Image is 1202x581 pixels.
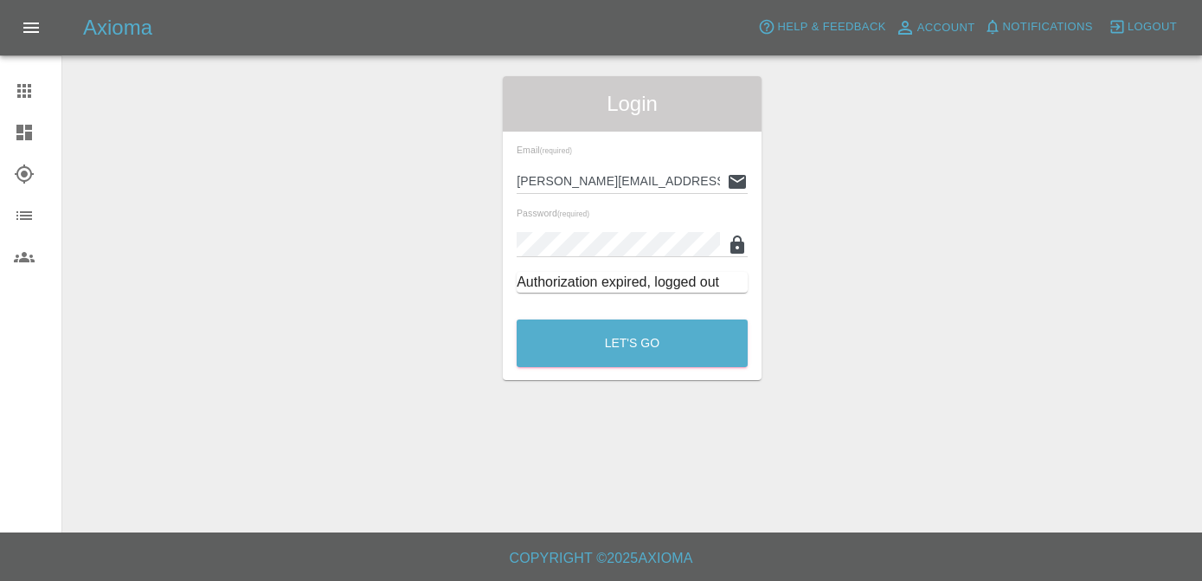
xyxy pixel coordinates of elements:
button: Help & Feedback [754,14,890,41]
h5: Axioma [83,14,152,42]
a: Account [890,14,980,42]
button: Notifications [980,14,1097,41]
span: Logout [1128,17,1177,37]
div: Authorization expired, logged out [517,272,748,293]
button: Let's Go [517,320,748,367]
span: Notifications [1003,17,1093,37]
button: Logout [1104,14,1181,41]
span: Help & Feedback [777,17,885,37]
span: Password [517,208,589,218]
span: Account [917,18,975,38]
span: Login [517,90,748,118]
small: (required) [540,147,572,155]
h6: Copyright © 2025 Axioma [14,546,1188,571]
span: Email [517,145,572,155]
button: Open drawer [10,7,52,48]
small: (required) [557,210,589,218]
